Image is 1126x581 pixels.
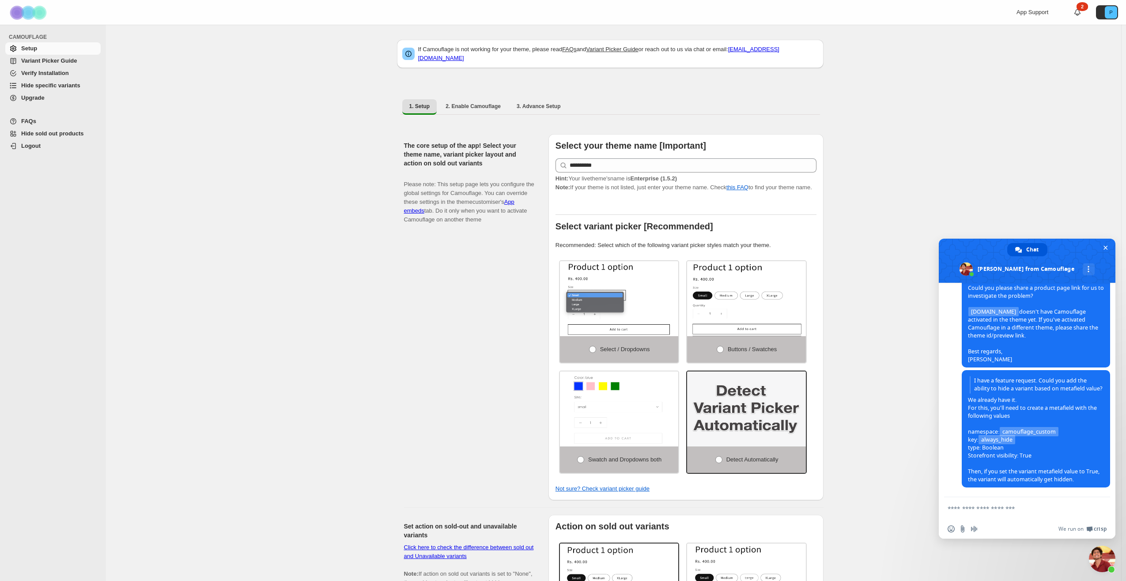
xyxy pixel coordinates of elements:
[1073,8,1082,17] a: 2
[600,346,650,352] span: Select / Dropdowns
[687,261,806,336] img: Buttons / Swatches
[586,46,638,52] a: Variant Picker Guide
[5,127,101,140] a: Hide sold out products
[5,92,101,104] a: Upgrade
[21,45,37,52] span: Setup
[726,184,748,191] a: this FAQ
[1000,427,1058,436] span: camouflage_custom
[418,45,818,63] p: If Camouflage is not working for your theme, please read and or reach out to us via chat or email:
[404,544,534,559] a: Click here to check the difference between sold out and Unavailable variants
[1094,525,1107,532] span: Crisp
[517,103,561,110] span: 3. Advance Setup
[21,142,41,149] span: Logout
[1105,6,1117,19] span: Avatar with initials P
[5,115,101,127] a: FAQs
[9,34,102,41] span: CAMOUFLAGE
[409,103,430,110] span: 1. Setup
[959,525,966,532] span: Send a file
[1109,10,1112,15] text: P
[404,570,419,577] b: Note:
[1058,525,1107,532] a: We run onCrisp
[555,175,677,182] span: Your live theme's name is
[5,67,101,79] a: Verify Installation
[560,371,679,446] img: Swatch and Dropdowns both
[970,376,1102,394] span: I have a feature request. Could you add the ability to hide a variant based on metafield value?
[1077,2,1088,11] div: 2
[968,307,1019,316] span: [DOMAIN_NAME]
[1016,9,1048,15] span: App Support
[21,57,77,64] span: Variant Picker Guide
[1026,243,1039,256] span: Chat
[728,346,777,352] span: Buttons / Swatches
[555,485,650,492] a: Not sure? Check variant picker guide
[948,497,1089,519] textarea: Compose your message...
[555,241,816,250] p: Recommended: Select which of the following variant picker styles match your theme.
[404,171,534,224] p: Please note: This setup page lets you configure the global settings for Camouflage. You can overr...
[446,103,501,110] span: 2. Enable Camouflage
[1101,243,1110,252] span: Close chat
[968,376,1104,483] span: We already have it. For this, you'll need to create a metafield with the following values namespa...
[687,371,806,446] img: Detect Automatically
[630,175,677,182] strong: Enterprise (1.5.2)
[948,525,955,532] span: Insert an emoji
[21,82,80,89] span: Hide specific variants
[555,184,570,191] strong: Note:
[562,46,577,52] a: FAQs
[21,70,69,76] span: Verify Installation
[5,140,101,152] a: Logout
[7,0,51,25] img: Camouflage
[5,42,101,55] a: Setup
[404,141,534,168] h2: The core setup of the app! Select your theme name, variant picker layout and action on sold out v...
[555,174,816,192] p: If your theme is not listed, just enter your theme name. Check to find your theme name.
[555,221,713,231] b: Select variant picker [Recommended]
[1096,5,1118,19] button: Avatar with initials P
[979,435,1015,444] span: always_hide
[404,522,534,540] h2: Set action on sold-out and unavailable variants
[555,175,569,182] strong: Hint:
[726,456,778,463] span: Detect Automatically
[21,94,45,101] span: Upgrade
[1058,525,1084,532] span: We run on
[21,130,84,137] span: Hide sold out products
[971,525,978,532] span: Audio message
[5,79,101,92] a: Hide specific variants
[21,118,36,124] span: FAQs
[555,141,706,150] b: Select your theme name [Important]
[555,521,669,531] b: Action on sold out variants
[968,268,1104,363] span: Hi [PERSON_NAME], Could you please share a product page link for us to investigate the problem? d...
[5,55,101,67] a: Variant Picker Guide
[588,456,661,463] span: Swatch and Dropdowns both
[1089,546,1115,572] a: Close chat
[1007,243,1047,256] a: Chat
[560,261,679,336] img: Select / Dropdowns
